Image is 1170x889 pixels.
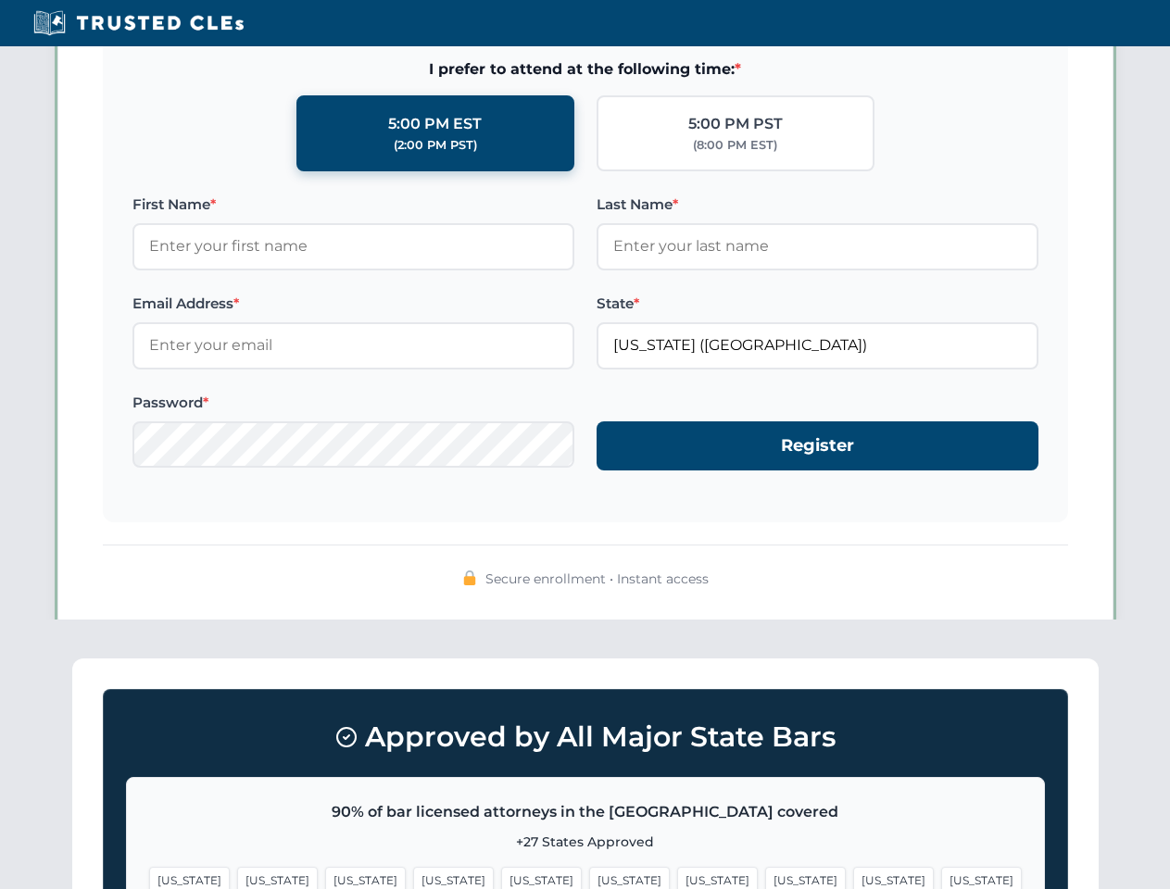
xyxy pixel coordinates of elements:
[462,570,477,585] img: 🔒
[597,421,1038,470] button: Register
[485,569,709,589] span: Secure enrollment • Instant access
[132,223,574,269] input: Enter your first name
[693,136,777,155] div: (8:00 PM EST)
[688,112,783,136] div: 5:00 PM PST
[597,322,1038,369] input: Florida (FL)
[597,194,1038,216] label: Last Name
[597,293,1038,315] label: State
[126,712,1045,762] h3: Approved by All Major State Bars
[597,223,1038,269] input: Enter your last name
[388,112,482,136] div: 5:00 PM EST
[132,322,574,369] input: Enter your email
[394,136,477,155] div: (2:00 PM PST)
[149,832,1022,852] p: +27 States Approved
[28,9,249,37] img: Trusted CLEs
[149,800,1022,824] p: 90% of bar licensed attorneys in the [GEOGRAPHIC_DATA] covered
[132,57,1038,81] span: I prefer to attend at the following time:
[132,194,574,216] label: First Name
[132,392,574,414] label: Password
[132,293,574,315] label: Email Address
